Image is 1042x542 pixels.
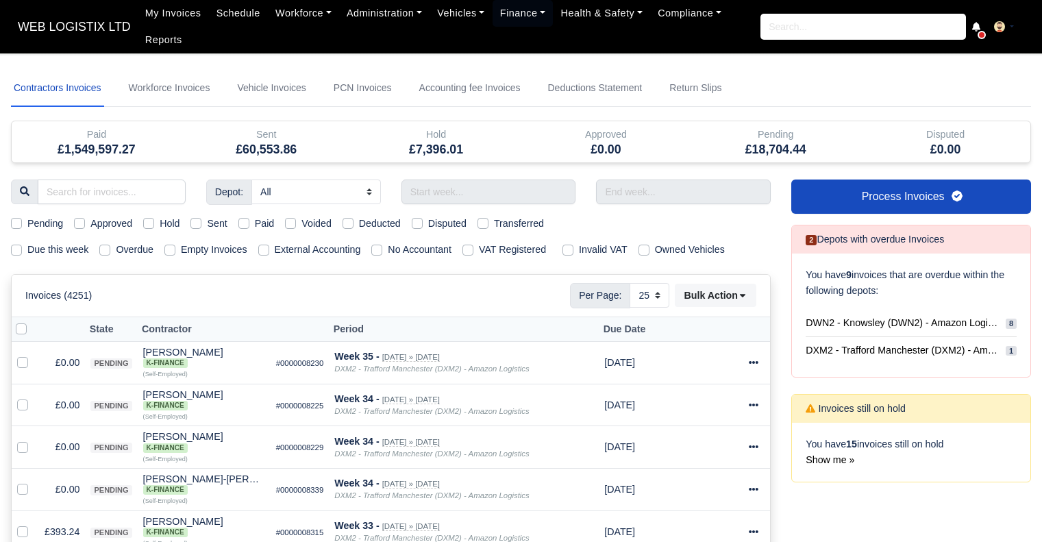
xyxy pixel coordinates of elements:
[275,242,361,258] label: External Accounting
[301,216,332,232] label: Voided
[192,127,341,143] div: Sent
[351,121,521,162] div: Hold
[545,70,645,107] a: Deductions Statement
[90,528,132,538] span: pending
[388,242,451,258] label: No Accountant
[846,439,857,449] strong: 15
[143,358,188,368] span: K-Finance
[1006,319,1017,329] span: 8
[701,127,850,143] div: Pending
[334,365,529,373] i: DXM2 - Trafford Manchester (DXM2) - Amazon Logistics
[90,485,132,495] span: pending
[182,121,351,162] div: Sent
[806,310,1017,337] a: DWN2 - Knowsley (DWN2) - Amazon Logistics (L34 7XL) 8
[39,469,85,511] td: £0.00
[143,371,188,378] small: (Self-Employed)
[667,70,724,107] a: Return Slips
[382,395,440,404] small: [DATE] » [DATE]
[604,441,635,452] span: 3 weeks from now
[701,143,850,157] h5: £18,704.44
[791,180,1031,214] a: Process Invoices
[334,436,379,447] strong: Week 34 -
[276,528,324,537] small: #0000008315
[207,216,227,232] label: Sent
[675,284,756,307] button: Bulk Action
[234,70,308,107] a: Vehicle Invoices
[806,234,944,245] h6: Depots with overdue Invoices
[806,267,1017,299] p: You have invoices that are overdue within the following depots:
[143,432,265,452] div: [PERSON_NAME] K-Finance
[860,121,1030,162] div: Disputed
[792,423,1030,482] div: You have invoices still on hold
[276,359,324,367] small: #0000008230
[181,242,247,258] label: Empty Invoices
[382,353,440,362] small: [DATE] » [DATE]
[11,14,138,40] a: WEB LOGISTIX LTD
[531,143,680,157] h5: £0.00
[604,357,635,368] span: 4 weeks from now
[143,413,188,420] small: (Self-Employed)
[334,407,529,415] i: DXM2 - Trafford Manchester (DXM2) - Amazon Logistics
[90,216,132,232] label: Approved
[143,474,265,495] div: [PERSON_NAME]-[PERSON_NAME] K-Finance
[25,290,92,301] h6: Invoices (4251)
[806,337,1017,364] a: DXM2 - Trafford Manchester (DXM2) - Amazon Logistics 1
[494,216,544,232] label: Transferred
[39,426,85,469] td: £0.00
[871,127,1020,143] div: Disputed
[334,491,529,500] i: DXM2 - Trafford Manchester (DXM2) - Amazon Logistics
[760,14,966,40] input: Search...
[596,180,771,204] input: End week...
[143,390,265,410] div: [PERSON_NAME]
[90,443,132,453] span: pending
[12,121,182,162] div: Paid
[479,242,546,258] label: VAT Registered
[806,235,817,245] span: 2
[846,269,852,280] strong: 9
[90,401,132,411] span: pending
[143,528,188,537] span: K-Finance
[192,143,341,157] h5: £60,553.86
[401,180,576,204] input: Start week...
[806,454,854,465] a: Show me »
[138,317,271,342] th: Contractor
[116,242,153,258] label: Overdue
[334,449,529,458] i: DXM2 - Trafford Manchester (DXM2) - Amazon Logistics
[362,127,511,143] div: Hold
[382,480,440,489] small: [DATE] » [DATE]
[138,27,190,53] a: Reports
[334,520,379,531] strong: Week 33 -
[334,534,529,542] i: DXM2 - Trafford Manchester (DXM2) - Amazon Logistics
[806,403,906,415] h6: Invoices still on hold
[604,484,635,495] span: 3 weeks from now
[255,216,275,232] label: Paid
[417,70,523,107] a: Accounting fee Invoices
[579,242,628,258] label: Invalid VAT
[329,317,599,342] th: Period
[143,401,188,410] span: K-Finance
[85,317,137,342] th: State
[1006,346,1017,356] span: 1
[655,242,725,258] label: Owned Vehicles
[143,517,265,537] div: [PERSON_NAME]
[531,127,680,143] div: Approved
[599,317,665,342] th: Due Date
[143,432,265,452] div: [PERSON_NAME]
[143,456,188,463] small: (Self-Employed)
[276,486,324,494] small: #0000008339
[206,180,252,204] span: Depot:
[27,242,88,258] label: Due this week
[38,180,186,204] input: Search for invoices...
[604,399,635,410] span: 3 weeks from now
[359,216,401,232] label: Deducted
[143,347,265,368] div: [PERSON_NAME] K-Finance
[27,216,63,232] label: Pending
[276,443,324,452] small: #0000008229
[382,438,440,447] small: [DATE] » [DATE]
[22,127,171,143] div: Paid
[276,402,324,410] small: #0000008225
[90,358,132,369] span: pending
[39,342,85,384] td: £0.00
[806,315,1000,331] span: DWN2 - Knowsley (DWN2) - Amazon Logistics (L34 7XL)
